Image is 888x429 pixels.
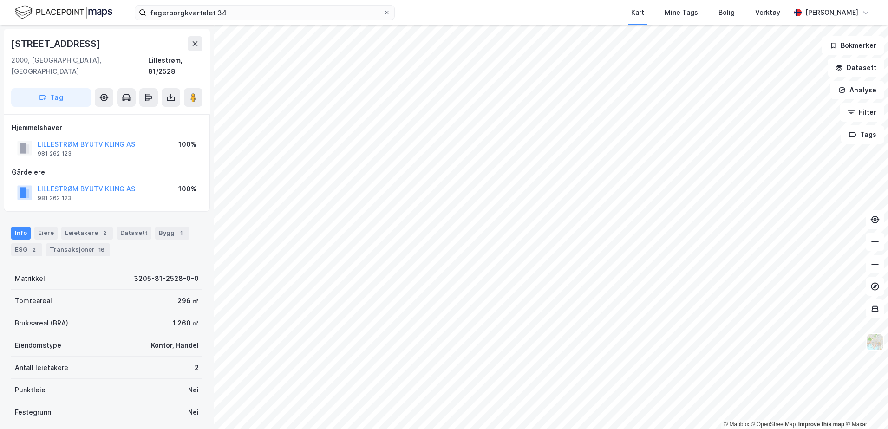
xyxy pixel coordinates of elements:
[12,122,202,133] div: Hjemmelshaver
[117,227,151,240] div: Datasett
[61,227,113,240] div: Leietakere
[805,7,858,18] div: [PERSON_NAME]
[751,421,796,428] a: OpenStreetMap
[718,7,735,18] div: Bolig
[176,228,186,238] div: 1
[15,362,68,373] div: Antall leietakere
[828,58,884,77] button: Datasett
[755,7,780,18] div: Verktøy
[195,362,199,373] div: 2
[38,195,72,202] div: 981 262 123
[665,7,698,18] div: Mine Tags
[822,36,884,55] button: Bokmerker
[15,384,46,396] div: Punktleie
[97,245,106,254] div: 16
[11,243,42,256] div: ESG
[11,36,102,51] div: [STREET_ADDRESS]
[100,228,109,238] div: 2
[15,407,51,418] div: Festegrunn
[830,81,884,99] button: Analyse
[11,227,31,240] div: Info
[11,55,148,77] div: 2000, [GEOGRAPHIC_DATA], [GEOGRAPHIC_DATA]
[188,384,199,396] div: Nei
[146,6,383,19] input: Søk på adresse, matrikkel, gårdeiere, leietakere eller personer
[188,407,199,418] div: Nei
[148,55,202,77] div: Lillestrøm, 81/2528
[798,421,844,428] a: Improve this map
[631,7,644,18] div: Kart
[38,150,72,157] div: 981 262 123
[46,243,110,256] div: Transaksjoner
[842,384,888,429] iframe: Chat Widget
[841,125,884,144] button: Tags
[15,295,52,306] div: Tomteareal
[34,227,58,240] div: Eiere
[134,273,199,284] div: 3205-81-2528-0-0
[12,167,202,178] div: Gårdeiere
[15,340,61,351] div: Eiendomstype
[724,421,749,428] a: Mapbox
[866,333,884,351] img: Z
[840,103,884,122] button: Filter
[173,318,199,329] div: 1 260 ㎡
[151,340,199,351] div: Kontor, Handel
[15,318,68,329] div: Bruksareal (BRA)
[178,183,196,195] div: 100%
[29,245,39,254] div: 2
[15,4,112,20] img: logo.f888ab2527a4732fd821a326f86c7f29.svg
[177,295,199,306] div: 296 ㎡
[11,88,91,107] button: Tag
[15,273,45,284] div: Matrikkel
[155,227,189,240] div: Bygg
[178,139,196,150] div: 100%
